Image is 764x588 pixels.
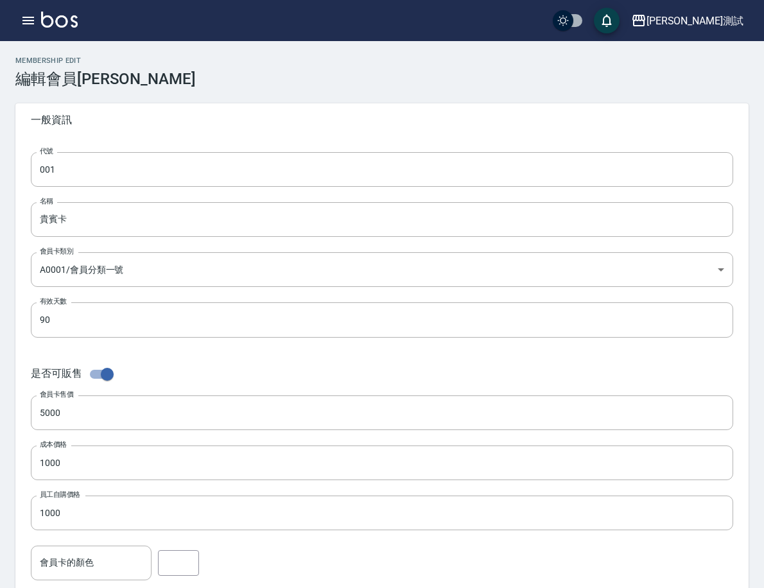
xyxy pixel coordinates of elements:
[40,390,73,399] label: 會員卡售價
[31,114,733,126] span: 一般資訊
[41,12,78,28] img: Logo
[40,196,53,206] label: 名稱
[31,367,82,379] span: 是否可販售
[594,8,620,33] button: save
[15,70,749,88] h3: 編輯會員[PERSON_NAME]
[40,146,53,156] label: 代號
[31,252,733,287] div: A0001 / 會員分類一號
[40,246,73,256] label: 會員卡類別
[40,297,67,306] label: 有效天數
[647,13,743,29] div: [PERSON_NAME]測試
[626,8,749,34] button: [PERSON_NAME]測試
[40,440,67,449] label: 成本價格
[40,490,80,499] label: 員工自購價格
[15,56,749,65] h2: Membership Edit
